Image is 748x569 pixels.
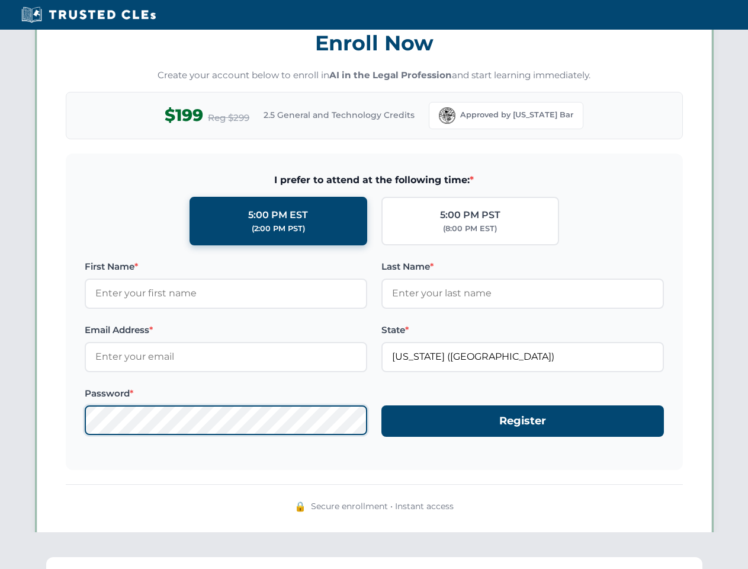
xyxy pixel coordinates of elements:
[85,172,664,188] span: I prefer to attend at the following time:
[85,323,367,337] label: Email Address
[460,109,573,121] span: Approved by [US_STATE] Bar
[18,6,159,24] img: Trusted CLEs
[381,405,664,437] button: Register
[85,279,367,308] input: Enter your first name
[443,223,497,235] div: (8:00 PM EST)
[252,223,305,235] div: (2:00 PM PST)
[311,500,454,513] span: Secure enrollment • Instant access
[208,111,249,125] span: Reg $299
[85,342,367,372] input: Enter your email
[381,323,664,337] label: State
[66,24,683,62] h3: Enroll Now
[85,260,367,274] label: First Name
[381,342,664,372] input: Florida (FL)
[294,499,306,514] div: 🔒
[439,107,455,124] img: Florida Bar
[440,207,500,223] div: 5:00 PM PST
[165,102,203,129] span: $199
[329,69,452,81] strong: AI in the Legal Profession
[85,386,367,401] label: Password
[264,108,415,122] span: 2.5 General and Technology Credits
[248,207,308,223] div: 5:00 PM EST
[66,69,683,82] p: Create your account below to enroll in and start learning immediately.
[381,279,664,308] input: Enter your last name
[381,260,664,274] label: Last Name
